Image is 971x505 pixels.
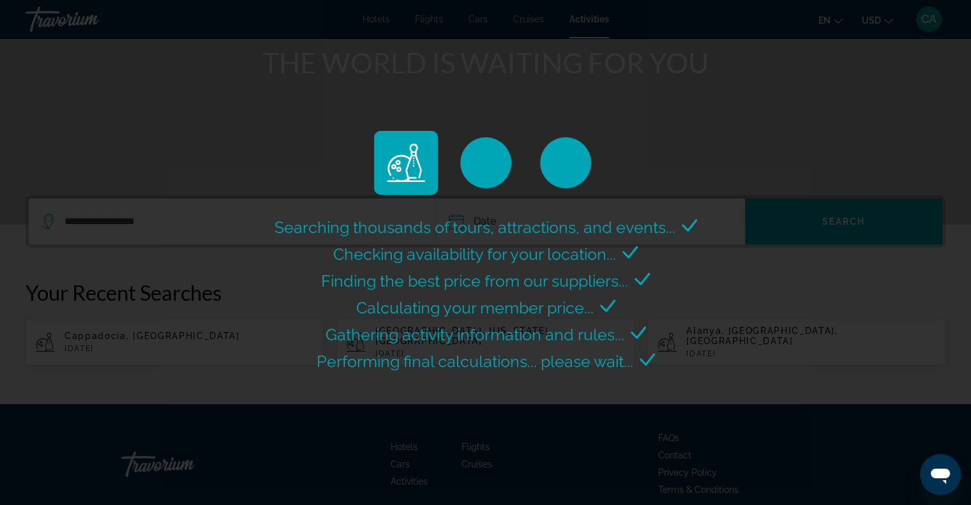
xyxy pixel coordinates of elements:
[356,298,594,317] span: Calculating your member price...
[326,325,624,344] span: Gathering activity information and rules...
[275,218,675,237] span: Searching thousands of tours, attractions, and events...
[333,245,616,264] span: Checking availability for your location...
[321,271,628,290] span: Finding the best price from our suppliers...
[317,352,633,371] span: Performing final calculations... please wait...
[920,454,961,495] iframe: Botón para iniciar la ventana de mensajería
